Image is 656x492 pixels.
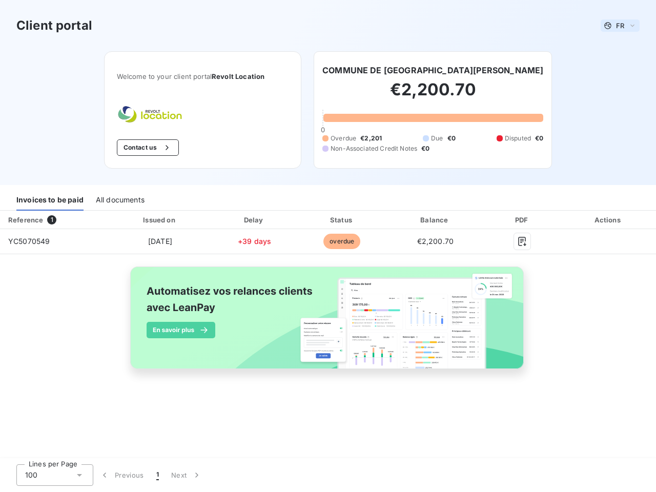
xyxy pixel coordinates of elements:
button: Contact us [117,139,179,156]
span: 1 [156,470,159,480]
span: €2,200.70 [417,237,454,245]
button: Previous [93,464,150,486]
span: [DATE] [148,237,172,245]
span: Disputed [505,134,531,143]
h6: COMMUNE DE [GEOGRAPHIC_DATA][PERSON_NAME] [322,64,543,76]
span: Overdue [331,134,356,143]
img: banner [121,260,535,386]
span: Welcome to your client portal [117,72,289,80]
div: Invoices to be paid [16,189,84,211]
span: Non-Associated Credit Notes [331,144,417,153]
div: PDF [486,215,559,225]
span: 100 [25,470,37,480]
div: Reference [8,216,43,224]
button: 1 [150,464,165,486]
span: 0 [321,126,325,134]
div: Balance [389,215,482,225]
div: Issued on [111,215,210,225]
div: Delay [214,215,295,225]
div: All documents [96,189,145,211]
span: FR [616,22,624,30]
span: €0 [421,144,429,153]
div: Status [299,215,384,225]
span: YC5070549 [8,237,50,245]
div: Actions [563,215,654,225]
span: +39 days [238,237,271,245]
button: Next [165,464,208,486]
span: €2,201 [360,134,382,143]
span: Due [431,134,443,143]
h2: €2,200.70 [322,79,543,110]
img: Company logo [117,105,182,123]
span: overdue [323,234,360,249]
span: €0 [447,134,456,143]
span: Revolt Location [212,72,264,80]
span: €0 [535,134,543,143]
h3: Client portal [16,16,92,35]
span: 1 [47,215,56,224]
